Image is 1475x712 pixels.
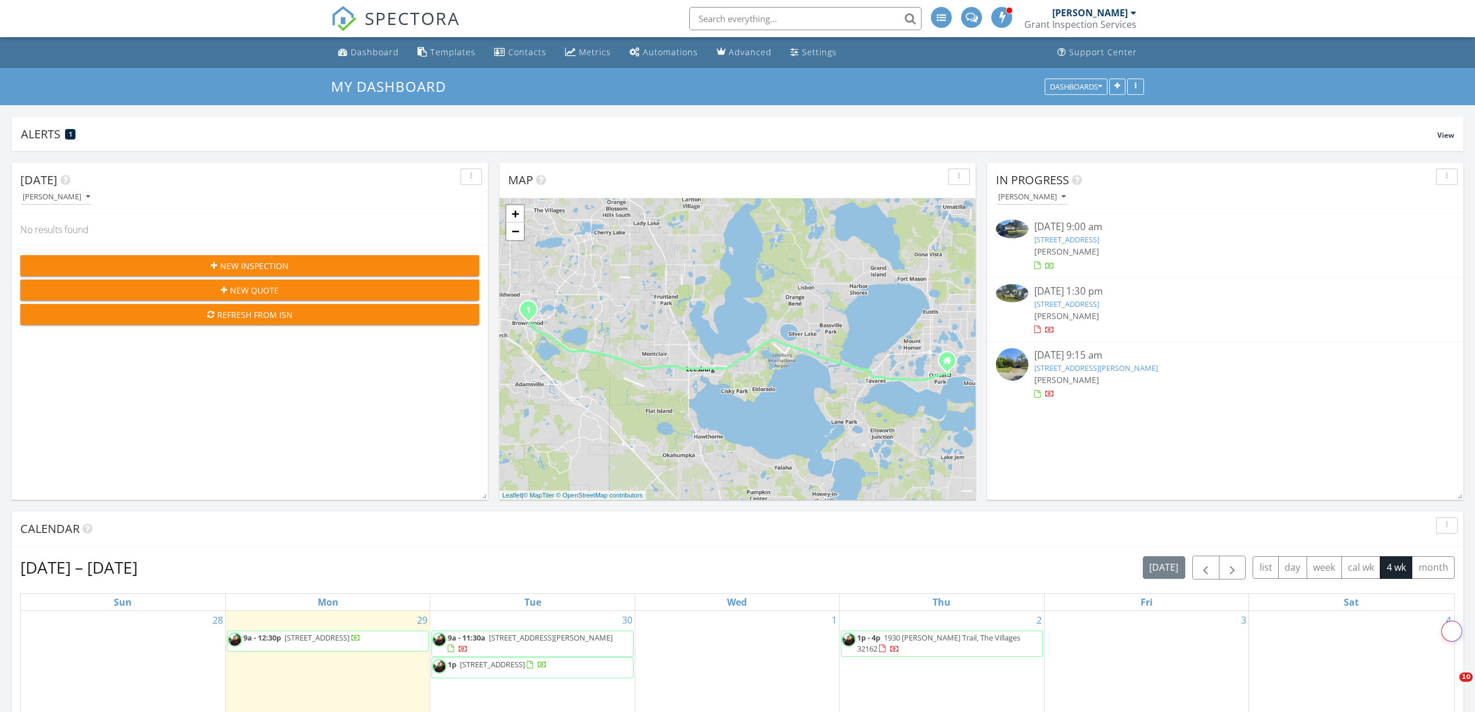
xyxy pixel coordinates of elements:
[1253,556,1279,579] button: list
[227,631,429,652] a: 9a - 12:30p [STREET_ADDRESS]
[502,492,521,499] a: Leaflet
[1412,556,1455,579] button: month
[643,46,698,58] div: Automations
[499,491,646,500] div: |
[996,189,1068,205] button: [PERSON_NAME]
[996,348,1028,381] img: streetview
[243,632,281,643] span: 9a - 12:30p
[841,632,856,647] img: thumbnail.jpg
[526,306,531,314] i: 1
[786,42,841,63] a: Settings
[528,309,535,316] div: 2138 Kacanich Loop, The Villages, FL 32163
[996,284,1028,302] img: 9540307%2Freports%2F243b47e1-883f-4504-b13f-29a082d4459a%2Fcover_photos%2F4YHuTky9etl2GoN7WIEM%2F...
[20,304,479,325] button: Refresh from ISN
[620,611,635,629] a: Go to September 30, 2025
[448,659,547,670] a: 1p [STREET_ADDRESS]
[23,193,90,201] div: [PERSON_NAME]
[1307,556,1342,579] button: week
[1341,594,1361,610] a: Saturday
[1278,556,1307,579] button: day
[1034,363,1158,373] a: [STREET_ADDRESS][PERSON_NAME]
[996,348,1455,400] a: [DATE] 9:15 am [STREET_ADDRESS][PERSON_NAME] [PERSON_NAME]
[30,309,470,321] div: Refresh from ISN
[1024,19,1136,30] div: Grant Inspection Services
[1034,374,1099,385] span: [PERSON_NAME]
[996,172,1069,188] span: In Progress
[1444,611,1454,629] a: Go to October 4, 2025
[802,46,837,58] div: Settings
[489,632,613,643] span: [STREET_ADDRESS][PERSON_NAME]
[20,189,92,205] button: [PERSON_NAME]
[1192,556,1219,579] button: Previous
[285,632,350,643] span: [STREET_ADDRESS]
[1436,672,1463,700] iframe: Intercom live chat
[315,594,341,610] a: Monday
[69,130,72,138] span: 1
[243,632,361,643] a: 9a - 12:30p [STREET_ADDRESS]
[331,6,357,31] img: The Best Home Inspection Software - Spectora
[523,492,555,499] a: © MapTiler
[1459,672,1473,682] span: 10
[1034,310,1099,321] span: [PERSON_NAME]
[333,42,404,63] a: Dashboard
[1069,46,1137,58] div: Support Center
[448,632,613,654] a: 9a - 11:30a [STREET_ADDRESS][PERSON_NAME]
[1034,611,1044,629] a: Go to October 2, 2025
[431,657,633,678] a: 1p [STREET_ADDRESS]
[432,632,447,647] img: thumbnail.jpg
[430,46,476,58] div: Templates
[111,594,134,610] a: Sunday
[1341,556,1381,579] button: cal wk
[1219,556,1246,579] button: Next
[857,632,1020,654] a: 1p - 4p 1930 [PERSON_NAME] Trail, The Villages 32162
[20,172,57,188] span: [DATE]
[1138,594,1155,610] a: Friday
[725,594,749,610] a: Wednesday
[947,360,954,367] div: 2600 Old Highway 441 #411, Mount Dora FL 32757
[996,284,1455,336] a: [DATE] 1:30 pm [STREET_ADDRESS] [PERSON_NAME]
[857,632,1020,654] span: 1930 [PERSON_NAME] Trail, The Villages 32162
[1034,299,1099,309] a: [STREET_ADDRESS]
[413,42,480,63] a: Templates
[1239,611,1249,629] a: Go to October 3, 2025
[857,632,880,643] span: 1p - 4p
[12,214,488,245] div: No results found
[21,126,1437,142] div: Alerts
[841,631,1042,657] a: 1p - 4p 1930 [PERSON_NAME] Trail, The Villages 32162
[1050,83,1102,91] div: Dashboards
[351,46,399,58] div: Dashboard
[829,611,839,629] a: Go to October 1, 2025
[508,172,533,188] span: Map
[1053,42,1142,63] a: Support Center
[20,280,479,300] button: New Quote
[1034,234,1099,245] a: [STREET_ADDRESS]
[996,220,1028,238] img: 9523377%2Freports%2Fd5c4fb23-82b0-4dba-aa16-c94919b40444%2Fcover_photos%2FGhbHEPbWjDoBJPQoJe4o%2F...
[1052,7,1128,19] div: [PERSON_NAME]
[522,594,544,610] a: Tuesday
[996,220,1455,271] a: [DATE] 9:00 am [STREET_ADDRESS] [PERSON_NAME]
[1034,220,1416,234] div: [DATE] 9:00 am
[20,521,80,536] span: Calendar
[930,594,953,610] a: Thursday
[1034,246,1099,257] span: [PERSON_NAME]
[1045,78,1107,95] button: Dashboards
[556,492,643,499] a: © OpenStreetMap contributors
[560,42,616,63] a: Metrics
[448,632,485,643] span: 9a - 11:30a
[1034,348,1416,363] div: [DATE] 9:15 am
[1380,556,1412,579] button: 4 wk
[448,659,456,670] span: 1p
[625,42,703,63] a: Automations (Advanced)
[998,193,1066,201] div: [PERSON_NAME]
[365,6,460,30] span: SPECTORA
[506,223,524,240] a: Zoom out
[490,42,551,63] a: Contacts
[431,631,633,657] a: 9a - 11:30a [STREET_ADDRESS][PERSON_NAME]
[508,46,546,58] div: Contacts
[712,42,776,63] a: Advanced
[506,205,524,223] a: Zoom in
[220,260,289,272] span: New Inspection
[1143,556,1185,579] button: [DATE]
[579,46,611,58] div: Metrics
[228,632,242,647] img: thumbnail.jpg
